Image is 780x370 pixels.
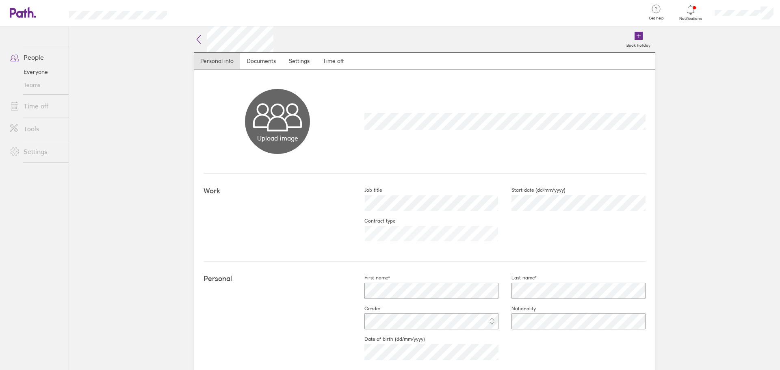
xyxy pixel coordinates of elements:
[678,16,704,21] span: Notifications
[3,78,69,91] a: Teams
[3,65,69,78] a: Everyone
[622,26,655,52] a: Book holiday
[194,53,240,69] a: Personal info
[351,305,381,312] label: Gender
[3,121,69,137] a: Tools
[204,275,351,283] h4: Personal
[204,187,351,195] h4: Work
[3,98,69,114] a: Time off
[282,53,316,69] a: Settings
[351,187,382,193] label: Job title
[351,336,425,342] label: Date of birth (dd/mm/yyyy)
[3,143,69,160] a: Settings
[3,49,69,65] a: People
[351,218,395,224] label: Contract type
[678,4,704,21] a: Notifications
[351,275,390,281] label: First name*
[498,187,565,193] label: Start date (dd/mm/yyyy)
[498,275,537,281] label: Last name*
[643,16,669,21] span: Get help
[622,41,655,48] label: Book holiday
[240,53,282,69] a: Documents
[316,53,350,69] a: Time off
[498,305,536,312] label: Nationality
